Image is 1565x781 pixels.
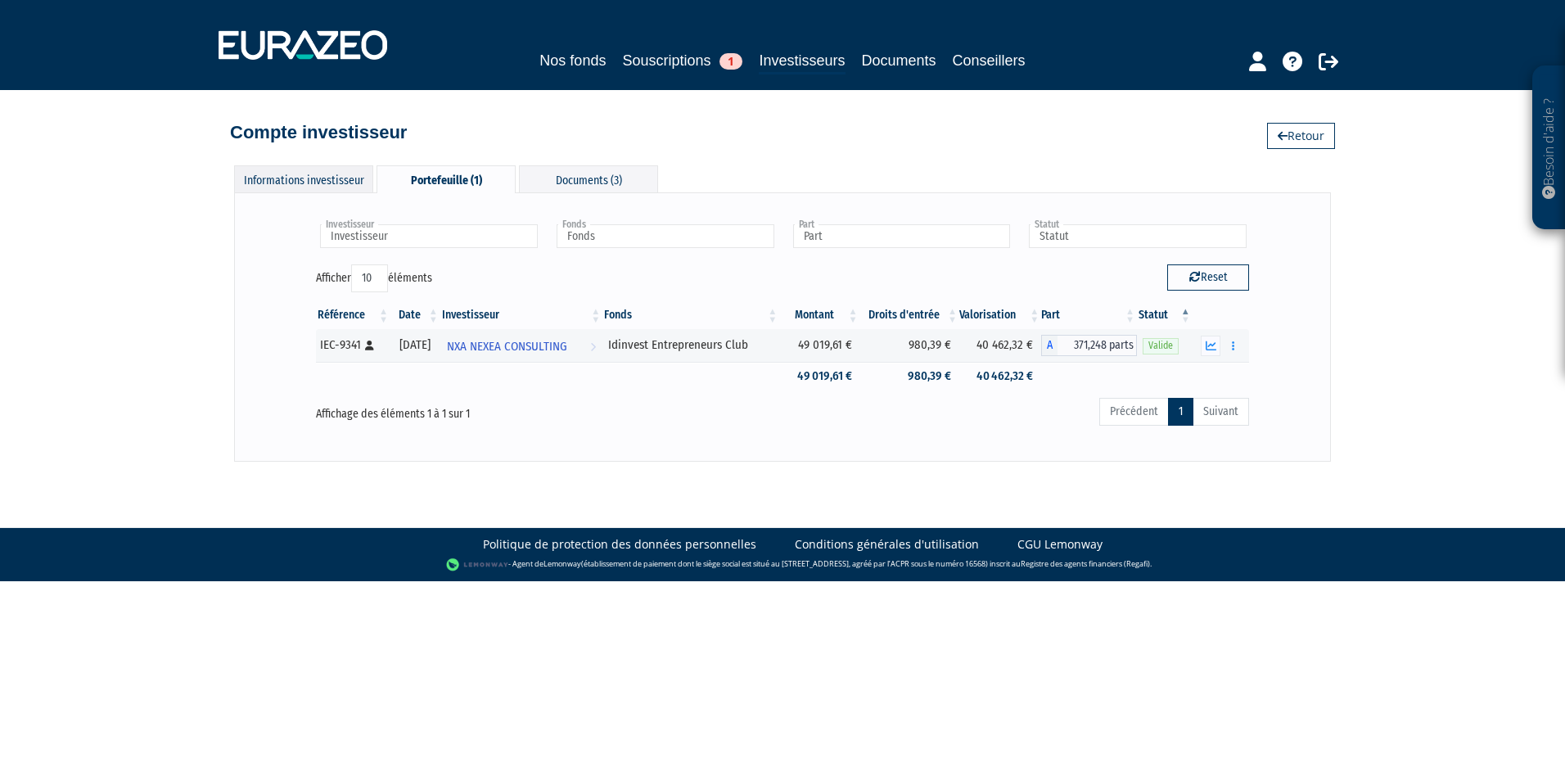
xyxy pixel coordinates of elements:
[351,264,388,292] select: Afficheréléments
[1041,335,1058,356] span: A
[1267,123,1335,149] a: Retour
[959,329,1041,362] td: 40 462,32 €
[959,362,1041,390] td: 40 462,32 €
[390,301,440,329] th: Date: activer pour trier la colonne par ordre croissant
[602,301,779,329] th: Fonds: activer pour trier la colonne par ordre croissant
[219,30,387,60] img: 1732889491-logotype_eurazeo_blanc_rvb.png
[446,557,509,573] img: logo-lemonway.png
[320,336,385,354] div: IEC-9341
[1143,338,1179,354] span: Valide
[440,301,603,329] th: Investisseur: activer pour trier la colonne par ordre croissant
[543,558,581,569] a: Lemonway
[1041,301,1137,329] th: Part: activer pour trier la colonne par ordre croissant
[953,49,1026,72] a: Conseillers
[316,396,691,422] div: Affichage des éléments 1 à 1 sur 1
[519,165,658,192] div: Documents (3)
[1540,74,1558,222] p: Besoin d'aide ?
[1058,335,1137,356] span: 371,248 parts
[1168,398,1193,426] a: 1
[365,341,374,350] i: [Français] Personne physique
[1137,301,1193,329] th: Statut : activer pour trier la colonne par ordre d&eacute;croissant
[396,336,435,354] div: [DATE]
[377,165,516,193] div: Portefeuille (1)
[316,301,390,329] th: Référence : activer pour trier la colonne par ordre croissant
[779,301,859,329] th: Montant: activer pour trier la colonne par ordre croissant
[539,49,606,72] a: Nos fonds
[1021,558,1150,569] a: Registre des agents financiers (Regafi)
[622,49,742,72] a: Souscriptions1
[860,329,959,362] td: 980,39 €
[230,123,407,142] h4: Compte investisseur
[440,329,603,362] a: NXA NEXEA CONSULTING
[719,53,742,70] span: 1
[608,336,773,354] div: Idinvest Entrepreneurs Club
[795,536,979,553] a: Conditions générales d'utilisation
[779,362,859,390] td: 49 019,61 €
[959,301,1041,329] th: Valorisation: activer pour trier la colonne par ordre croissant
[590,332,596,362] i: Voir l'investisseur
[1017,536,1103,553] a: CGU Lemonway
[234,165,373,192] div: Informations investisseur
[1167,264,1249,291] button: Reset
[483,536,756,553] a: Politique de protection des données personnelles
[860,362,959,390] td: 980,39 €
[779,329,859,362] td: 49 019,61 €
[1041,335,1137,356] div: A - Idinvest Entrepreneurs Club
[447,332,567,362] span: NXA NEXEA CONSULTING
[862,49,936,72] a: Documents
[860,301,959,329] th: Droits d'entrée: activer pour trier la colonne par ordre croissant
[16,557,1549,573] div: - Agent de (établissement de paiement dont le siège social est situé au [STREET_ADDRESS], agréé p...
[316,264,432,292] label: Afficher éléments
[759,49,845,74] a: Investisseurs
